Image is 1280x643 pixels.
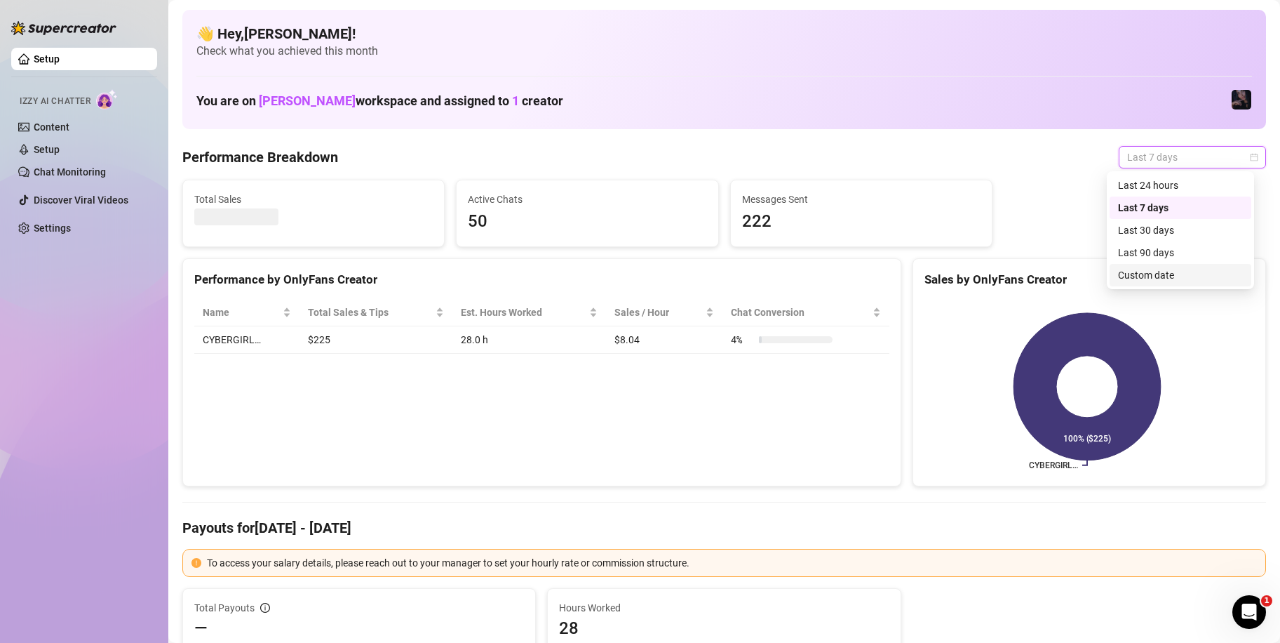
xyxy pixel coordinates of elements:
[34,53,60,65] a: Setup
[191,558,201,568] span: exclamation-circle
[1118,178,1243,193] div: Last 24 hours
[1118,223,1243,238] div: Last 30 days
[559,600,889,616] span: Hours Worked
[1232,595,1266,629] iframe: Intercom live chat
[194,600,255,616] span: Total Payouts
[34,144,60,155] a: Setup
[1118,267,1243,283] div: Custom date
[1110,197,1251,219] div: Last 7 days
[34,166,106,178] a: Chat Monitoring
[1232,90,1251,110] img: CYBERGIRL
[1127,147,1258,168] span: Last 7 days
[1118,200,1243,216] div: Last 7 days
[1250,153,1258,161] span: calendar
[468,208,706,235] span: 50
[194,326,299,354] td: CYBERGIRL…
[606,326,722,354] td: $8.04
[194,270,889,289] div: Performance by OnlyFans Creator
[742,208,981,235] span: 222
[207,555,1257,571] div: To access your salary details, please reach out to your manager to set your hourly rate or commis...
[742,192,981,207] span: Messages Sent
[308,305,433,320] span: Total Sales & Tips
[196,93,563,109] h1: You are on workspace and assigned to creator
[196,44,1252,59] span: Check what you achieved this month
[606,299,722,326] th: Sales / Hour
[203,305,280,320] span: Name
[182,518,1266,538] h4: Payouts for [DATE] - [DATE]
[452,326,606,354] td: 28.0 h
[461,305,586,320] div: Est. Hours Worked
[34,223,71,234] a: Settings
[96,89,118,110] img: AI Chatter
[468,192,706,207] span: Active Chats
[1029,460,1078,470] text: CYBERGIRL…
[731,332,753,347] span: 4 %
[559,617,889,639] span: 28
[34,121,69,133] a: Content
[194,299,299,326] th: Name
[731,305,870,320] span: Chat Conversion
[194,192,433,207] span: Total Sales
[194,617,208,639] span: —
[924,270,1254,289] div: Sales by OnlyFans Creator
[1110,219,1251,241] div: Last 30 days
[1261,595,1272,606] span: 1
[1110,264,1251,286] div: Custom date
[614,305,703,320] span: Sales / Hour
[260,603,270,613] span: info-circle
[512,93,519,108] span: 1
[1118,245,1243,260] div: Last 90 days
[259,93,356,108] span: [PERSON_NAME]
[182,147,338,167] h4: Performance Breakdown
[299,299,452,326] th: Total Sales & Tips
[299,326,452,354] td: $225
[20,95,90,108] span: Izzy AI Chatter
[11,21,116,35] img: logo-BBDzfeDw.svg
[722,299,889,326] th: Chat Conversion
[34,194,128,206] a: Discover Viral Videos
[1110,174,1251,197] div: Last 24 hours
[1110,241,1251,264] div: Last 90 days
[196,24,1252,44] h4: 👋 Hey, [PERSON_NAME] !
